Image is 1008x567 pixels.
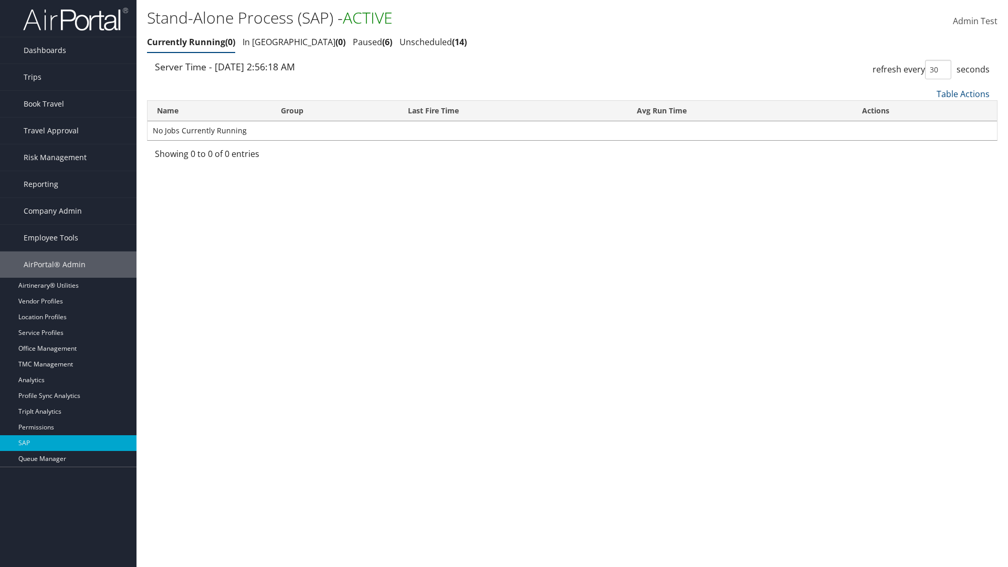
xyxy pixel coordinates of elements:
[271,101,398,121] th: Group: activate to sort column ascending
[24,91,64,117] span: Book Travel
[452,36,467,48] span: 14
[155,60,564,73] div: Server Time - [DATE] 2:56:18 AM
[24,225,78,251] span: Employee Tools
[400,36,467,48] a: Unscheduled14
[353,36,392,48] a: Paused6
[148,121,997,140] td: No Jobs Currently Running
[24,37,66,64] span: Dashboards
[225,36,235,48] span: 0
[24,118,79,144] span: Travel Approval
[382,36,392,48] span: 6
[953,5,997,38] a: Admin Test
[937,88,990,100] a: Table Actions
[398,101,627,121] th: Last Fire Time: activate to sort column ascending
[23,7,128,31] img: airportal-logo.png
[243,36,345,48] a: In [GEOGRAPHIC_DATA]0
[24,144,87,171] span: Risk Management
[24,198,82,224] span: Company Admin
[343,7,393,28] span: ACTIVE
[957,64,990,75] span: seconds
[24,251,86,278] span: AirPortal® Admin
[627,101,853,121] th: Avg Run Time: activate to sort column ascending
[853,101,997,121] th: Actions
[873,64,925,75] span: refresh every
[147,36,235,48] a: Currently Running0
[335,36,345,48] span: 0
[155,148,352,165] div: Showing 0 to 0 of 0 entries
[953,15,997,27] span: Admin Test
[24,64,41,90] span: Trips
[24,171,58,197] span: Reporting
[148,101,271,121] th: Name: activate to sort column ascending
[147,7,714,29] h1: Stand-Alone Process (SAP) -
